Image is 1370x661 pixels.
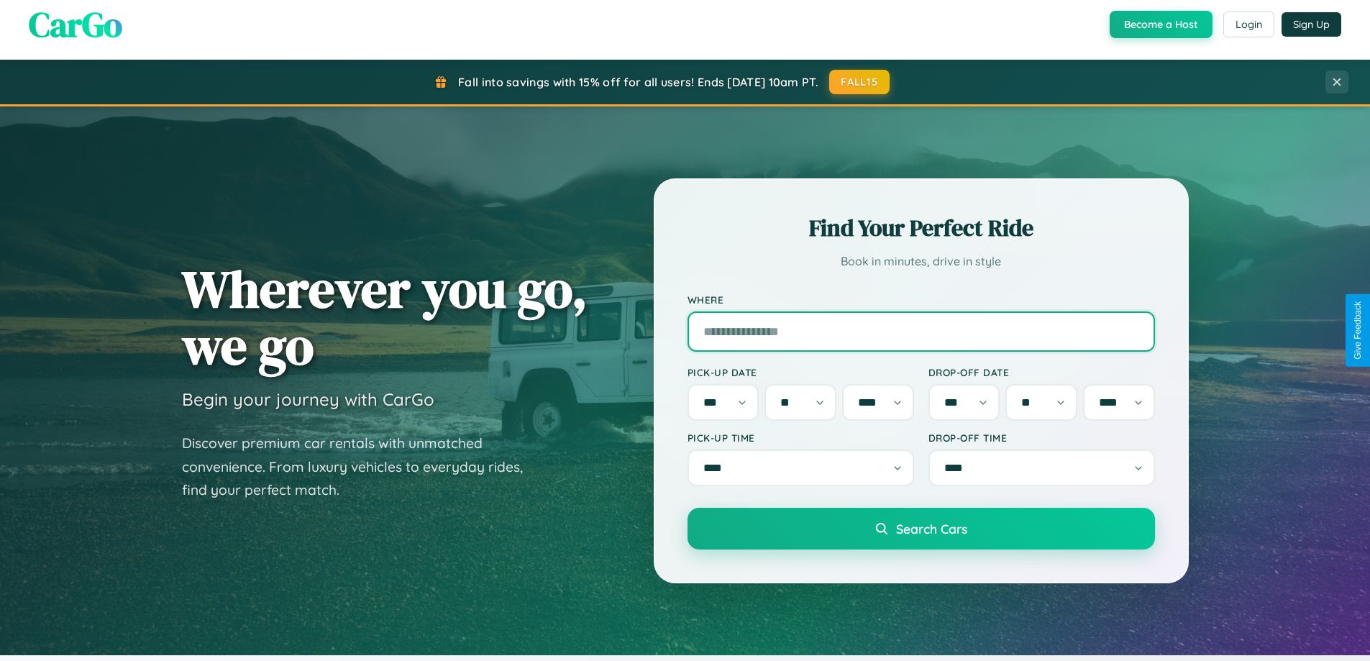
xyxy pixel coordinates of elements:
h1: Wherever you go, we go [182,260,588,374]
label: Pick-up Date [688,366,914,378]
button: Login [1223,12,1274,37]
button: Sign Up [1282,12,1341,37]
button: Become a Host [1110,11,1213,38]
span: Search Cars [896,521,967,537]
div: Give Feedback [1353,301,1363,360]
span: Fall into savings with 15% off for all users! Ends [DATE] 10am PT. [458,75,818,89]
h2: Find Your Perfect Ride [688,212,1155,244]
h3: Begin your journey with CarGo [182,388,434,410]
span: CarGo [29,1,122,48]
button: FALL15 [829,70,890,94]
p: Discover premium car rentals with unmatched convenience. From luxury vehicles to everyday rides, ... [182,432,542,502]
button: Search Cars [688,508,1155,550]
label: Pick-up Time [688,432,914,444]
label: Drop-off Date [928,366,1155,378]
label: Where [688,293,1155,306]
p: Book in minutes, drive in style [688,251,1155,272]
label: Drop-off Time [928,432,1155,444]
